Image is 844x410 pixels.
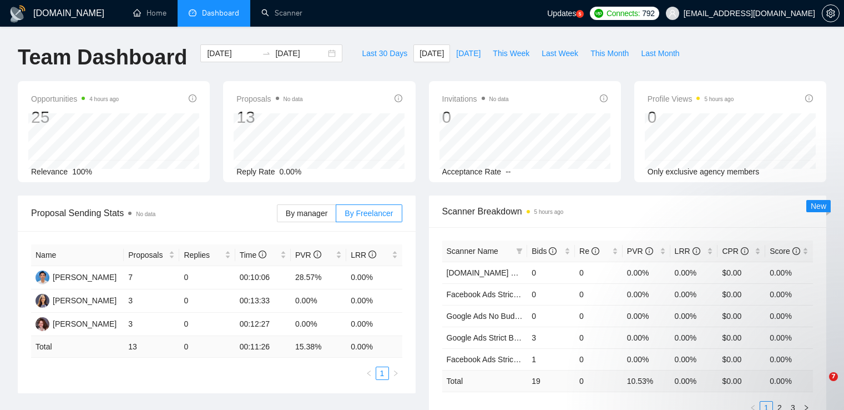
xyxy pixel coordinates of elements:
[527,283,575,305] td: 0
[527,348,575,370] td: 1
[207,47,257,59] input: Start date
[670,262,718,283] td: 0.00%
[592,247,599,255] span: info-circle
[262,49,271,58] span: to
[236,167,275,176] span: Reply Rate
[627,247,653,256] span: PVR
[670,283,718,305] td: 0.00%
[72,167,92,176] span: 100%
[362,367,376,380] button: left
[240,251,266,259] span: Time
[368,251,376,258] span: info-circle
[295,251,321,259] span: PVR
[346,266,402,289] td: 0.00%
[447,290,543,299] a: Facebook Ads Strict Budget
[189,9,196,17] span: dashboard
[717,262,765,283] td: $0.00
[670,370,718,392] td: 0.00 %
[648,107,734,128] div: 0
[442,370,528,392] td: Total
[184,249,222,261] span: Replies
[447,312,525,321] a: Google Ads No Budget
[345,209,393,218] span: By Freelancer
[53,271,117,283] div: [PERSON_NAME]
[722,247,748,256] span: CPR
[36,317,49,331] img: LY
[489,96,509,102] span: No data
[535,44,584,62] button: Last Week
[447,268,625,277] a: [DOMAIN_NAME] & other tools - [PERSON_NAME]
[262,49,271,58] span: swap-right
[575,348,623,370] td: 0
[133,8,166,18] a: homeHome
[641,47,679,59] span: Last Month
[765,283,813,305] td: 0.00%
[822,9,839,18] span: setting
[376,367,388,379] a: 1
[442,167,502,176] span: Acceptance Rate
[675,247,700,256] span: LRR
[575,327,623,348] td: 0
[291,289,346,313] td: 0.00%
[648,92,734,106] span: Profile Views
[576,10,584,18] a: 5
[124,244,179,266] th: Proposals
[235,266,291,289] td: 00:10:06
[89,96,119,102] time: 4 hours ago
[579,12,582,17] text: 5
[395,94,402,102] span: info-circle
[413,44,450,62] button: [DATE]
[31,167,68,176] span: Relevance
[669,9,676,17] span: user
[259,251,266,258] span: info-circle
[346,336,402,358] td: 0.00 %
[487,44,535,62] button: This Week
[442,204,813,218] span: Scanner Breakdown
[128,249,166,261] span: Proposals
[442,107,509,128] div: 0
[53,318,117,330] div: [PERSON_NAME]
[124,313,179,336] td: 3
[351,251,376,259] span: LRR
[623,305,670,327] td: 0.00%
[456,47,481,59] span: [DATE]
[645,247,653,255] span: info-circle
[806,372,833,399] iframe: Intercom live chat
[291,313,346,336] td: 0.00%
[291,336,346,358] td: 15.38 %
[575,305,623,327] td: 0
[642,7,654,19] span: 792
[648,167,760,176] span: Only exclusive agency members
[635,44,685,62] button: Last Month
[389,367,402,380] li: Next Page
[532,247,557,256] span: Bids
[136,211,155,217] span: No data
[346,289,402,313] td: 0.00%
[420,47,444,59] span: [DATE]
[189,94,196,102] span: info-circle
[829,372,838,381] span: 7
[36,271,49,284] img: DS
[575,370,623,392] td: 0
[179,266,235,289] td: 0
[534,209,564,215] time: 5 hours ago
[527,305,575,327] td: 0
[179,336,235,358] td: 0
[527,262,575,283] td: 0
[704,96,734,102] time: 5 hours ago
[376,367,389,380] li: 1
[124,266,179,289] td: 7
[362,47,407,59] span: Last 30 Days
[36,319,117,328] a: LY[PERSON_NAME]
[280,167,302,176] span: 0.00%
[36,294,49,308] img: IV
[392,370,399,377] span: right
[693,247,700,255] span: info-circle
[314,251,321,258] span: info-circle
[450,44,487,62] button: [DATE]
[575,262,623,283] td: 0
[18,44,187,71] h1: Team Dashboard
[236,92,302,106] span: Proposals
[356,44,413,62] button: Last 30 Days
[366,370,372,377] span: left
